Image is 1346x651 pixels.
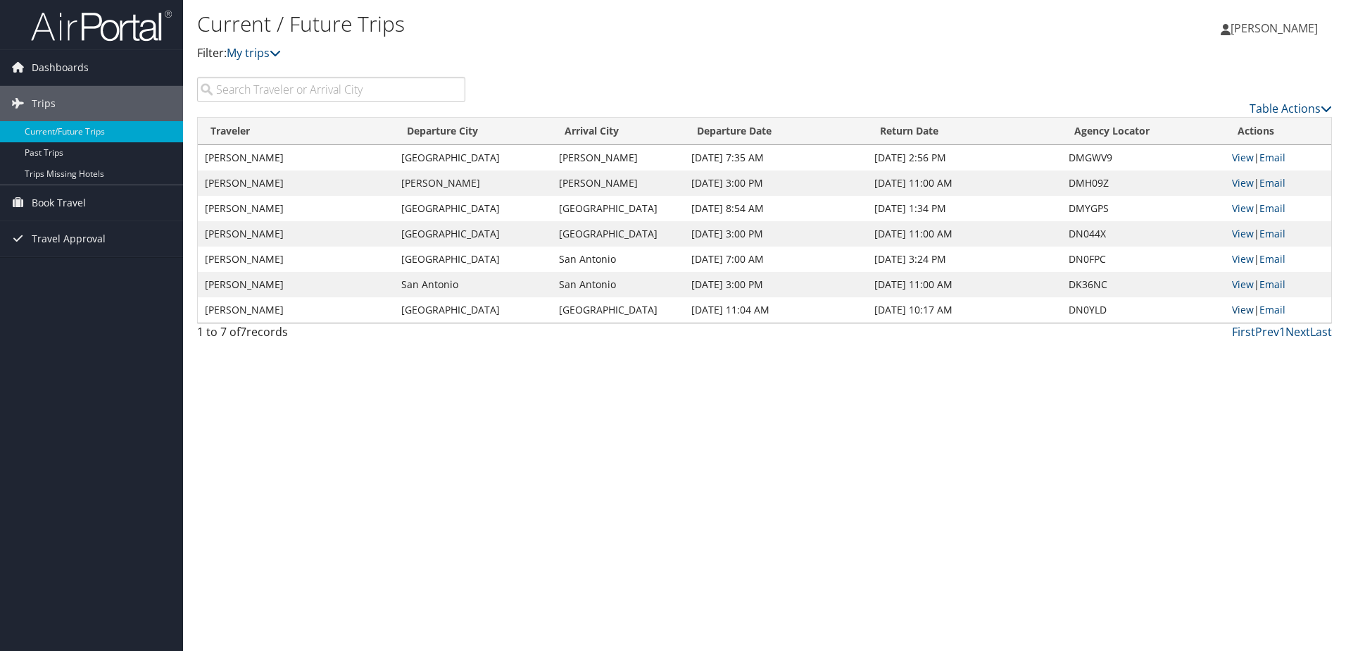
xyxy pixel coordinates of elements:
[684,297,867,323] td: [DATE] 11:04 AM
[1225,297,1331,323] td: |
[197,323,465,347] div: 1 to 7 of records
[1232,227,1254,240] a: View
[394,247,552,272] td: [GEOGRAPHIC_DATA]
[684,221,867,247] td: [DATE] 3:00 PM
[1062,196,1225,221] td: DMYGPS
[1225,196,1331,221] td: |
[394,221,552,247] td: [GEOGRAPHIC_DATA]
[684,170,867,196] td: [DATE] 3:00 PM
[552,221,684,247] td: [GEOGRAPHIC_DATA]
[552,297,684,323] td: [GEOGRAPHIC_DATA]
[684,272,867,297] td: [DATE] 3:00 PM
[552,145,684,170] td: [PERSON_NAME]
[32,221,106,256] span: Travel Approval
[1225,145,1331,170] td: |
[1232,324,1255,340] a: First
[867,196,1062,221] td: [DATE] 1:34 PM
[867,145,1062,170] td: [DATE] 2:56 PM
[197,77,465,102] input: Search Traveler or Arrival City
[1255,324,1279,340] a: Prev
[394,170,552,196] td: [PERSON_NAME]
[1259,303,1285,316] a: Email
[867,247,1062,272] td: [DATE] 3:24 PM
[1225,247,1331,272] td: |
[1285,324,1310,340] a: Next
[198,170,394,196] td: [PERSON_NAME]
[227,45,281,61] a: My trips
[394,145,552,170] td: [GEOGRAPHIC_DATA]
[1259,151,1285,164] a: Email
[198,118,394,145] th: Traveler: activate to sort column ascending
[1232,278,1254,291] a: View
[552,196,684,221] td: [GEOGRAPHIC_DATA]
[552,247,684,272] td: San Antonio
[197,9,954,39] h1: Current / Future Trips
[867,221,1062,247] td: [DATE] 11:00 AM
[1259,278,1285,291] a: Email
[32,185,86,221] span: Book Travel
[1225,118,1331,145] th: Actions
[1232,176,1254,190] a: View
[1062,118,1225,145] th: Agency Locator: activate to sort column ascending
[684,247,867,272] td: [DATE] 7:00 AM
[198,145,394,170] td: [PERSON_NAME]
[1062,247,1225,272] td: DN0FPC
[1259,176,1285,190] a: Email
[31,9,172,42] img: airportal-logo.png
[1310,324,1332,340] a: Last
[867,297,1062,323] td: [DATE] 10:17 AM
[867,170,1062,196] td: [DATE] 11:00 AM
[394,297,552,323] td: [GEOGRAPHIC_DATA]
[1225,221,1331,247] td: |
[1279,324,1285,340] a: 1
[198,196,394,221] td: [PERSON_NAME]
[32,86,56,121] span: Trips
[867,118,1062,145] th: Return Date: activate to sort column ascending
[1062,145,1225,170] td: DMGWV9
[240,324,246,340] span: 7
[1062,221,1225,247] td: DN044X
[1250,101,1332,116] a: Table Actions
[1232,252,1254,266] a: View
[1062,297,1225,323] td: DN0YLD
[1062,272,1225,297] td: DK36NC
[1259,201,1285,215] a: Email
[197,44,954,63] p: Filter:
[1221,7,1332,49] a: [PERSON_NAME]
[552,170,684,196] td: [PERSON_NAME]
[684,196,867,221] td: [DATE] 8:54 AM
[684,118,867,145] th: Departure Date: activate to sort column descending
[198,247,394,272] td: [PERSON_NAME]
[1232,201,1254,215] a: View
[1259,252,1285,266] a: Email
[1231,20,1318,36] span: [PERSON_NAME]
[394,272,552,297] td: San Antonio
[1259,227,1285,240] a: Email
[1225,272,1331,297] td: |
[1062,170,1225,196] td: DMH09Z
[684,145,867,170] td: [DATE] 7:35 AM
[32,50,89,85] span: Dashboards
[1232,151,1254,164] a: View
[198,221,394,247] td: [PERSON_NAME]
[552,118,684,145] th: Arrival City: activate to sort column ascending
[198,297,394,323] td: [PERSON_NAME]
[394,118,552,145] th: Departure City: activate to sort column ascending
[867,272,1062,297] td: [DATE] 11:00 AM
[394,196,552,221] td: [GEOGRAPHIC_DATA]
[198,272,394,297] td: [PERSON_NAME]
[552,272,684,297] td: San Antonio
[1232,303,1254,316] a: View
[1225,170,1331,196] td: |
